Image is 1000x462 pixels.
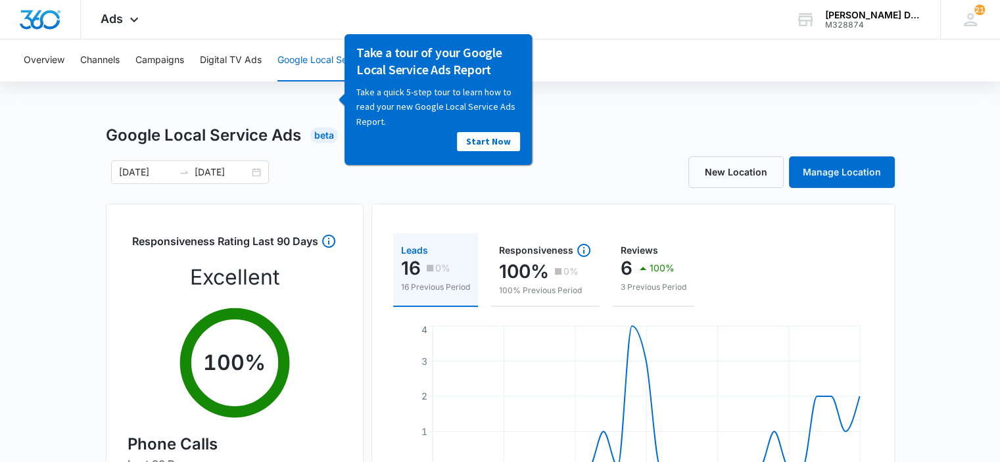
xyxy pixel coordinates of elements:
p: Take a quick 5-step tour to learn how to read your new Google Local Service Ads Report. [22,51,185,95]
div: account name [825,10,921,20]
tspan: 3 [421,355,427,366]
input: End date [195,165,249,179]
div: notifications count [974,5,985,15]
tspan: 4 [421,323,427,335]
a: Start Now [122,98,185,117]
h3: Take a tour of your Google Local Service Ads Report [22,10,185,44]
p: Excellent [190,262,279,293]
div: Leads [401,246,470,255]
p: 100% Previous Period [499,285,592,296]
tspan: 2 [421,390,427,402]
span: swap-right [179,167,189,177]
p: 16 [401,258,421,279]
span: Ads [101,12,123,26]
div: Beta [310,127,338,143]
button: Overview [24,39,64,81]
div: Reviews [621,246,686,255]
p: 16 Previous Period [401,281,470,293]
h3: Responsiveness Rating Last 90 Days [132,233,318,256]
div: Responsiveness [499,243,592,258]
p: 6 [621,258,632,279]
button: Digital TV Ads [200,39,262,81]
h4: Phone Calls [128,432,342,456]
span: to [179,167,189,177]
a: Manage Location [789,156,895,188]
input: Start date [119,165,174,179]
p: 100% [499,261,549,282]
tspan: 1 [421,425,427,436]
div: account id [825,20,921,30]
a: New Location [688,156,784,188]
p: 3 Previous Period [621,281,686,293]
p: 100 % [203,347,266,379]
h1: Google Local Service Ads [106,124,301,147]
span: 21 [974,5,985,15]
p: 0% [563,267,579,276]
p: 0% [435,264,450,273]
p: 100% [650,264,675,273]
button: Campaigns [135,39,184,81]
button: Google Local Service Ads [277,39,388,81]
button: Channels [80,39,120,81]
